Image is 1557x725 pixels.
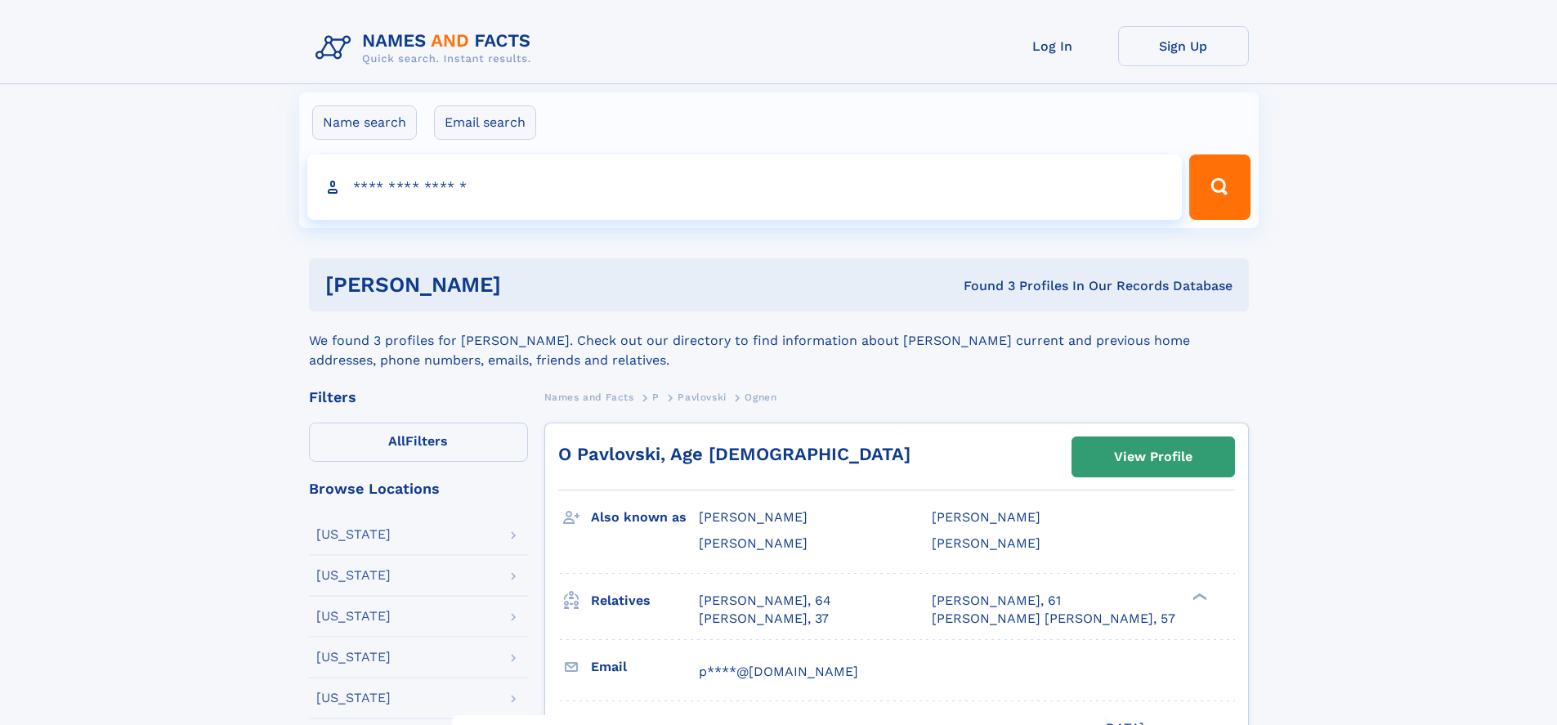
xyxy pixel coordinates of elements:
[652,387,660,407] a: P
[652,392,660,403] span: P
[309,390,528,405] div: Filters
[678,387,726,407] a: Pavlovski
[699,509,808,525] span: [PERSON_NAME]
[745,392,776,403] span: Ognen
[309,26,544,70] img: Logo Names and Facts
[987,26,1118,66] a: Log In
[434,105,536,140] label: Email search
[678,392,726,403] span: Pavlovski
[316,691,391,705] div: [US_STATE]
[932,610,1175,628] a: [PERSON_NAME] [PERSON_NAME], 57
[544,387,634,407] a: Names and Facts
[309,481,528,496] div: Browse Locations
[932,509,1040,525] span: [PERSON_NAME]
[388,433,405,449] span: All
[932,535,1040,551] span: [PERSON_NAME]
[558,444,910,464] a: O Pavlovski, Age [DEMOGRAPHIC_DATA]
[1188,591,1208,602] div: ❯
[591,653,699,681] h3: Email
[309,423,528,462] label: Filters
[1189,154,1250,220] button: Search Button
[591,587,699,615] h3: Relatives
[307,154,1183,220] input: search input
[316,610,391,623] div: [US_STATE]
[591,503,699,531] h3: Also known as
[312,105,417,140] label: Name search
[732,277,1233,295] div: Found 3 Profiles In Our Records Database
[699,610,829,628] a: [PERSON_NAME], 37
[316,528,391,541] div: [US_STATE]
[325,275,732,295] h1: [PERSON_NAME]
[1072,437,1234,477] a: View Profile
[1118,26,1249,66] a: Sign Up
[316,569,391,582] div: [US_STATE]
[932,592,1061,610] a: [PERSON_NAME], 61
[699,592,831,610] a: [PERSON_NAME], 64
[1114,438,1192,476] div: View Profile
[316,651,391,664] div: [US_STATE]
[699,535,808,551] span: [PERSON_NAME]
[309,311,1249,370] div: We found 3 profiles for [PERSON_NAME]. Check out our directory to find information about [PERSON_...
